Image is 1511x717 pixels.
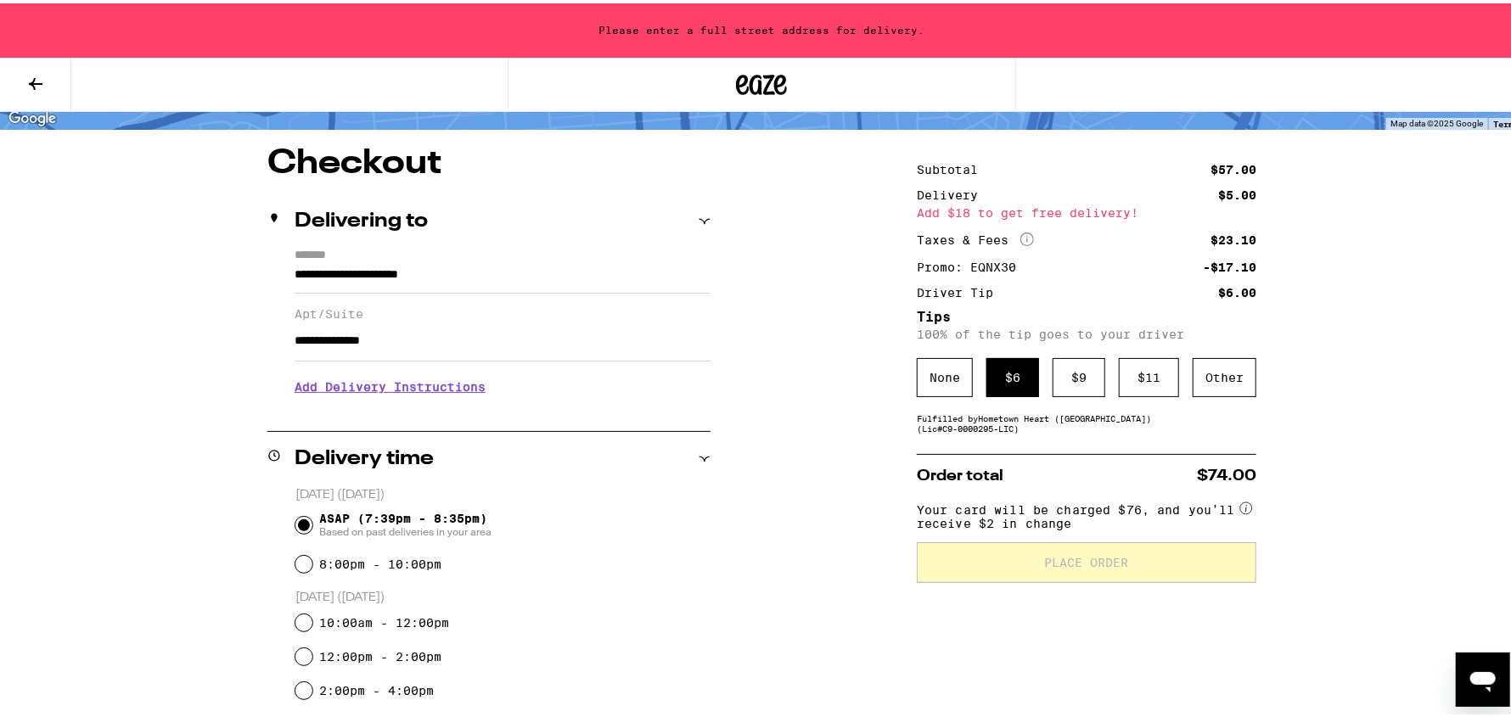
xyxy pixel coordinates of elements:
[917,410,1256,430] div: Fulfilled by Hometown Heart ([GEOGRAPHIC_DATA]) (Lic# C9-0000295-LIC )
[917,204,1256,216] div: Add $18 to get free delivery!
[1197,465,1256,480] span: $74.00
[1119,355,1179,394] div: $ 11
[319,647,441,660] label: 12:00pm - 2:00pm
[319,554,441,568] label: 8:00pm - 10:00pm
[917,258,1028,270] div: Promo: EQNX30
[1193,355,1256,394] div: Other
[1210,231,1256,243] div: $23.10
[917,539,1256,580] button: Place Order
[319,508,491,535] span: ASAP (7:39pm - 8:35pm)
[295,586,711,602] p: [DATE] ([DATE])
[1045,553,1129,565] span: Place Order
[295,208,428,228] h2: Delivering to
[1456,649,1510,703] iframe: Button to launch messaging window
[319,522,491,535] span: Based on past deliveries in your area
[295,484,711,500] p: [DATE] ([DATE])
[917,355,973,394] div: None
[295,364,711,403] h3: Add Delivery Instructions
[1203,258,1256,270] div: -$17.10
[319,681,434,694] label: 2:00pm - 4:00pm
[1053,355,1105,394] div: $ 9
[917,494,1236,527] span: Your card will be charged $76, and you’ll receive $2 in change
[319,613,449,626] label: 10:00am - 12:00pm
[917,186,990,198] div: Delivery
[986,355,1039,394] div: $ 6
[295,445,434,466] h2: Delivery time
[1218,283,1256,295] div: $6.00
[267,143,711,177] h1: Checkout
[917,229,1034,244] div: Taxes & Fees
[4,104,60,126] img: Google
[4,104,60,126] a: Open this area in Google Maps (opens a new window)
[295,403,711,417] p: We'll contact you at [PHONE_NUMBER] when we arrive
[917,283,1005,295] div: Driver Tip
[1390,115,1483,125] span: Map data ©2025 Google
[1218,186,1256,198] div: $5.00
[295,304,711,317] label: Apt/Suite
[917,160,990,172] div: Subtotal
[917,465,1003,480] span: Order total
[917,324,1256,338] p: 100% of the tip goes to your driver
[917,307,1256,321] h5: Tips
[1210,160,1256,172] div: $57.00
